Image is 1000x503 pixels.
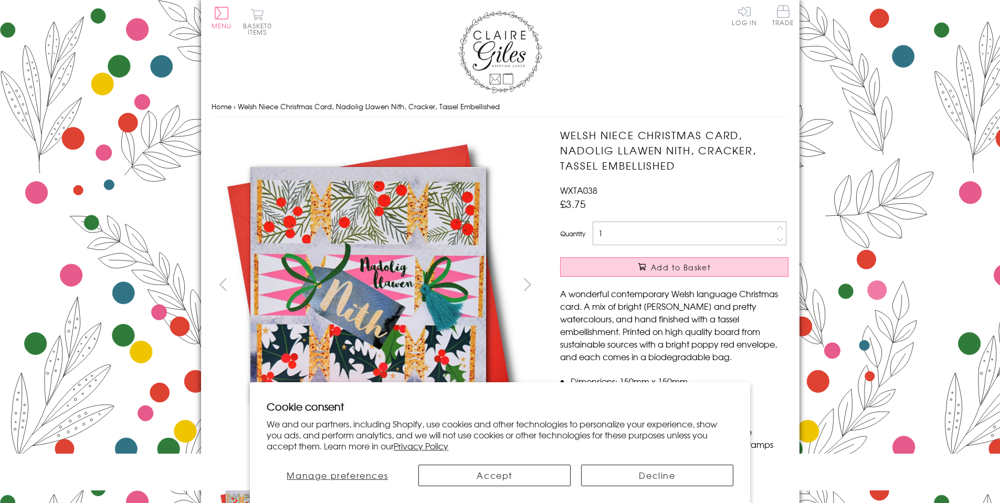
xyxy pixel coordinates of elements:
a: Privacy Policy [394,439,448,452]
a: Home [212,101,231,111]
span: Menu [212,21,232,30]
li: Dimensions: 150mm x 150mm [571,375,788,387]
span: Welsh Niece Christmas Card, Nadolig Llawen Nith, Cracker, Tassel Embellished [238,101,500,111]
span: £3.75 [560,196,586,211]
button: Add to Basket [560,257,788,277]
span: WXTA038 [560,184,597,196]
nav: breadcrumbs [212,96,789,118]
h1: Welsh Niece Christmas Card, Nadolig Llawen Nith, Cracker, Tassel Embellished [560,128,788,173]
button: Accept [418,465,571,486]
span: Trade [772,5,794,26]
img: Welsh Niece Christmas Card, Nadolig Llawen Nith, Cracker, Tassel Embellished [211,128,526,442]
a: Trade [772,5,794,28]
p: We and our partners, including Shopify, use cookies and other technologies to personalize your ex... [267,418,733,451]
span: Manage preferences [287,469,388,481]
span: 0 items [248,21,272,37]
span: Add to Basket [651,262,711,273]
h2: Cookie consent [267,399,733,414]
span: › [234,101,236,111]
button: Basket0 items [243,8,272,35]
label: Quantity [560,229,585,238]
button: Manage preferences [267,465,408,486]
button: Menu [212,7,232,29]
a: Log In [732,5,757,26]
button: Decline [581,465,733,486]
img: Welsh Niece Christmas Card, Nadolig Llawen Nith, Cracker, Tassel Embellished [539,128,854,443]
img: Claire Giles Greetings Cards [458,11,542,93]
button: prev [212,273,235,296]
button: next [515,273,539,296]
p: A wonderful contemporary Welsh language Christmas card. A mix of bright [PERSON_NAME] and pretty ... [560,287,788,363]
